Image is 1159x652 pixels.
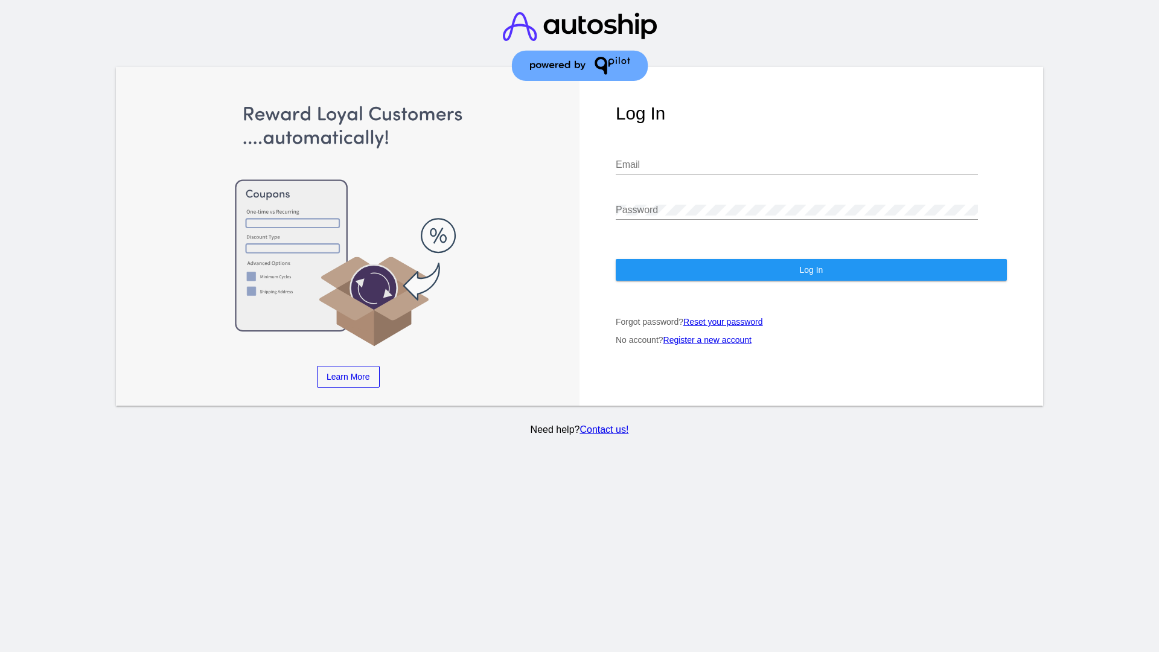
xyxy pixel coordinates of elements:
[616,159,978,170] input: Email
[327,372,370,382] span: Learn More
[317,366,380,388] a: Learn More
[616,103,1007,124] h1: Log In
[663,335,752,345] a: Register a new account
[616,317,1007,327] p: Forgot password?
[616,259,1007,281] button: Log In
[153,103,544,348] img: Apply Coupons Automatically to Scheduled Orders with QPilot
[799,265,823,275] span: Log In
[579,424,628,435] a: Contact us!
[616,335,1007,345] p: No account?
[114,424,1046,435] p: Need help?
[683,317,763,327] a: Reset your password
